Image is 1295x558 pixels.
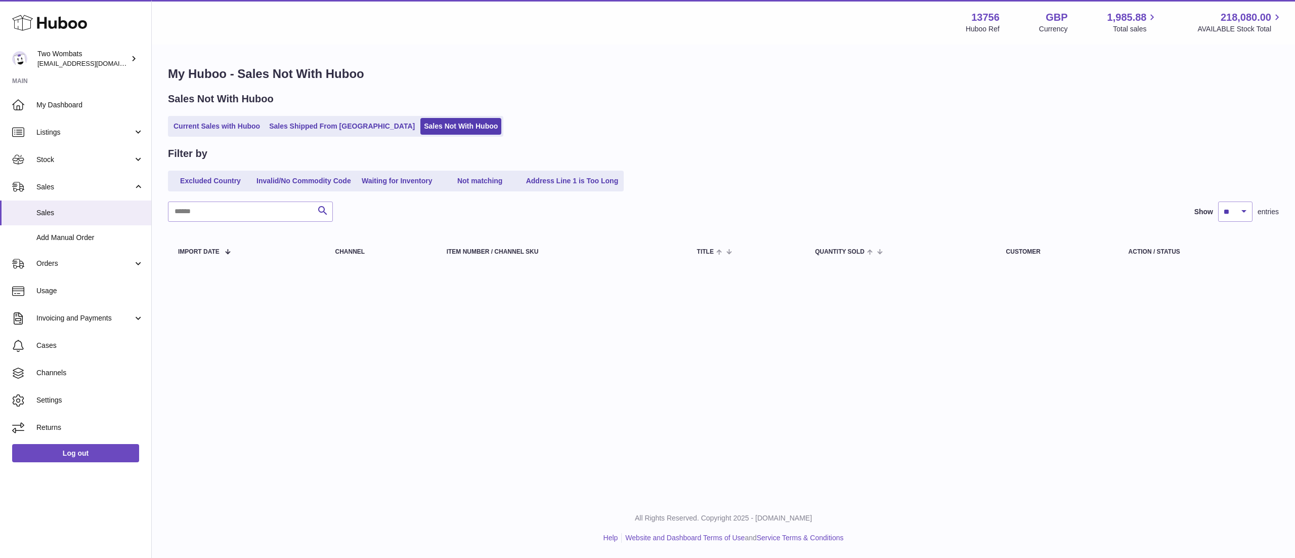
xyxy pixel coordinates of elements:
[447,249,677,255] div: Item Number / Channel SKU
[170,173,251,189] a: Excluded Country
[1221,11,1271,24] span: 218,080.00
[266,118,418,135] a: Sales Shipped From [GEOGRAPHIC_DATA]
[253,173,355,189] a: Invalid/No Commodity Code
[36,233,144,243] span: Add Manual Order
[335,249,426,255] div: Channel
[1039,24,1068,34] div: Currency
[36,208,144,218] span: Sales
[36,100,144,110] span: My Dashboard
[622,533,843,543] li: and
[440,173,521,189] a: Not matching
[1258,207,1279,217] span: entries
[168,147,207,161] h2: Filter by
[697,249,714,255] span: Title
[178,249,220,255] span: Import date
[1046,11,1067,24] strong: GBP
[36,313,133,323] span: Invoicing and Payments
[36,286,144,296] span: Usage
[1113,24,1158,34] span: Total sales
[36,182,133,192] span: Sales
[37,59,149,67] span: [EMAIL_ADDRESS][DOMAIN_NAME]
[168,66,1279,82] h1: My Huboo - Sales Not With Huboo
[1129,249,1269,255] div: Action / Status
[523,173,622,189] a: Address Line 1 is Too Long
[1197,11,1283,34] a: 218,080.00 AVAILABLE Stock Total
[37,49,128,68] div: Two Wombats
[1107,11,1158,34] a: 1,985.88 Total sales
[12,444,139,462] a: Log out
[168,92,274,106] h2: Sales Not With Huboo
[815,249,865,255] span: Quantity Sold
[1194,207,1213,217] label: Show
[357,173,438,189] a: Waiting for Inventory
[36,155,133,165] span: Stock
[625,534,745,542] a: Website and Dashboard Terms of Use
[36,341,144,350] span: Cases
[1006,249,1108,255] div: Customer
[36,395,144,405] span: Settings
[36,128,133,137] span: Listings
[36,423,144,432] span: Returns
[966,24,1000,34] div: Huboo Ref
[36,259,133,268] span: Orders
[12,51,27,66] img: internalAdmin-13756@internal.huboo.com
[1197,24,1283,34] span: AVAILABLE Stock Total
[170,118,264,135] a: Current Sales with Huboo
[603,534,618,542] a: Help
[757,534,844,542] a: Service Terms & Conditions
[1107,11,1147,24] span: 1,985.88
[971,11,1000,24] strong: 13756
[420,118,501,135] a: Sales Not With Huboo
[36,368,144,378] span: Channels
[160,513,1287,523] p: All Rights Reserved. Copyright 2025 - [DOMAIN_NAME]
